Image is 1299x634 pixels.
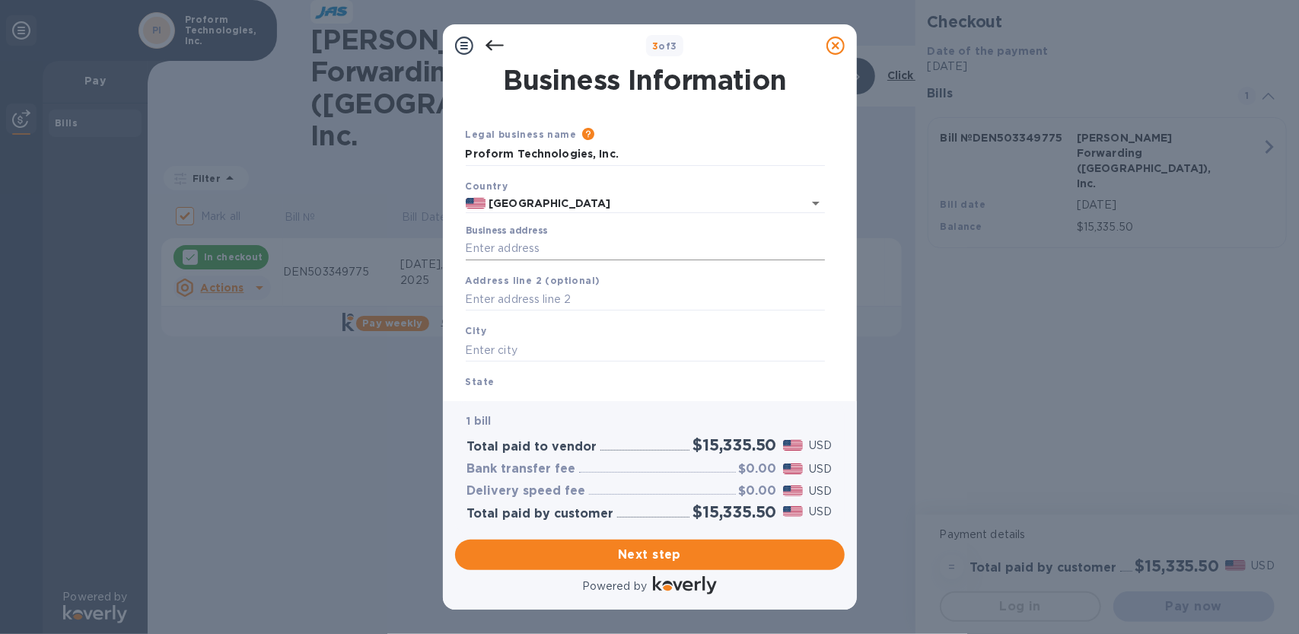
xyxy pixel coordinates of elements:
button: Open [805,193,826,214]
input: Enter address [466,237,825,260]
img: Logo [653,576,717,594]
span: Next step [467,546,833,564]
h3: Total paid by customer [467,507,614,521]
input: Enter legal business name [466,143,825,166]
input: Select country [486,194,782,213]
b: of 3 [652,40,677,52]
img: USD [783,440,804,451]
h1: Business Information [463,64,828,96]
p: USD [809,504,832,520]
img: USD [783,464,804,474]
h3: $0.00 [739,484,777,499]
h3: $0.00 [739,462,777,476]
b: State [466,376,495,387]
span: 3 [652,40,658,52]
button: Next step [455,540,845,570]
b: City [466,325,487,336]
img: USD [783,486,804,496]
label: Business address [466,227,547,236]
h3: Bank transfer fee [467,462,576,476]
h2: $15,335.50 [692,502,776,521]
h2: $15,335.50 [692,435,776,454]
p: USD [809,438,832,454]
p: USD [809,461,832,477]
b: 1 bill [467,415,492,427]
img: US [466,198,486,209]
input: Enter address line 2 [466,288,825,311]
h3: Delivery speed fee [467,484,586,499]
b: Legal business name [466,129,577,140]
b: Address line 2 (optional) [466,275,600,286]
img: USD [783,506,804,517]
h3: Total paid to vendor [467,440,597,454]
p: Powered by [582,578,647,594]
p: USD [809,483,832,499]
b: Country [466,180,508,192]
input: Enter city [466,339,825,362]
